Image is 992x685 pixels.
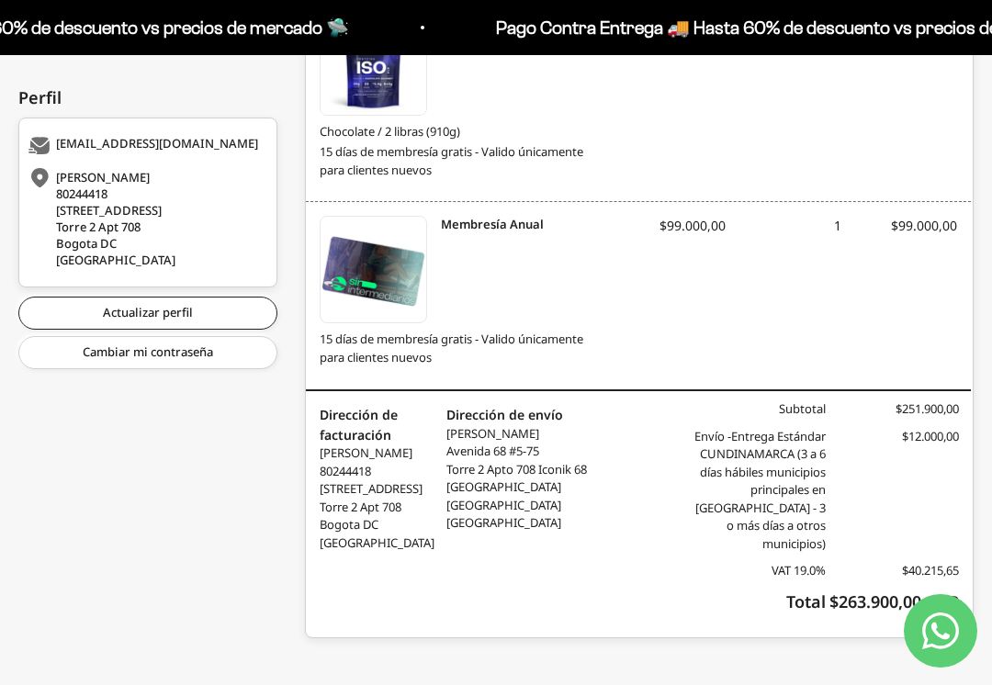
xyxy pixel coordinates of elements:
div: $40.215,65 [826,562,959,580]
div: [PERSON_NAME] 80244418 [STREET_ADDRESS] Torre 2 Apt 708 Bogota DC [GEOGRAPHIC_DATA] [28,169,263,268]
div: VAT 19.0% [693,562,826,580]
span: 15 días de membresía gratis - Valido únicamente para clientes nuevos [320,331,609,366]
a: Actualizar perfil [18,297,277,330]
span: Envío - [694,428,731,444]
div: Total [693,590,826,614]
div: $99.000,00 [841,216,957,253]
div: $12.000,00 [826,428,959,554]
span: Chocolate / 2 libras (910g) [320,123,609,141]
p: [PERSON_NAME] 80244418 [STREET_ADDRESS] Torre 2 Apt 708 Bogota DC [GEOGRAPHIC_DATA] [320,444,446,552]
span: $99.000,00 [659,217,726,234]
img: Proteína Aislada (ISO) - Chocolate / 2 libras (910g) [321,9,426,115]
a: Proteína Aislada (ISO) - Chocolate / 2 libras (910g) [320,8,427,116]
div: [EMAIL_ADDRESS][DOMAIN_NAME] [28,137,263,155]
div: $263.900,00 COP [826,590,959,614]
img: Membresía Anual [321,217,426,322]
div: Entrega Estándar CUNDINAMARCA (3 a 6 días hábiles municipios principales en [GEOGRAPHIC_DATA] - 3... [693,428,826,554]
div: Perfil [18,85,277,110]
span: 15 días de membresía gratis - Valido únicamente para clientes nuevos [320,143,609,179]
div: $251.900,00 [826,400,959,419]
strong: Dirección de facturación [320,406,398,444]
a: Membresía Anual [320,216,427,323]
div: Subtotal [693,400,826,419]
p: [PERSON_NAME] Avenida 68 #5-75 Torre 2 Apto 708 Iconik 68 [GEOGRAPHIC_DATA] [GEOGRAPHIC_DATA] [GE... [446,425,639,533]
strong: Dirección de envío [446,406,563,423]
div: 1 [726,216,841,253]
a: Membresía Anual [441,216,608,232]
a: Cambiar mi contraseña [18,336,277,369]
